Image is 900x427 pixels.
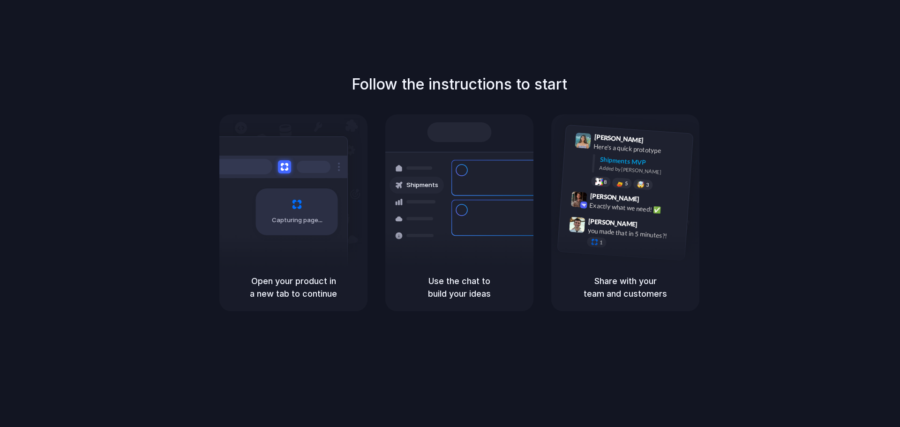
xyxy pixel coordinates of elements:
span: 8 [604,180,607,185]
span: 9:42 AM [642,195,661,206]
div: 🤯 [637,181,645,188]
span: 3 [646,182,649,187]
h5: Use the chat to build your ideas [397,275,522,300]
div: you made that in 5 minutes?! [587,225,681,241]
div: Exactly what we need! ✅ [589,200,683,216]
span: 5 [625,181,628,186]
span: 9:47 AM [640,220,660,232]
span: 1 [600,240,603,245]
span: [PERSON_NAME] [590,191,639,204]
h1: Follow the instructions to start [352,73,567,96]
span: [PERSON_NAME] [588,216,638,230]
div: Here's a quick prototype [593,142,687,157]
span: [PERSON_NAME] [594,132,644,145]
span: Shipments [406,180,438,190]
h5: Open your product in a new tab to continue [231,275,356,300]
span: 9:41 AM [646,136,666,148]
div: Shipments MVP [600,155,686,170]
h5: Share with your team and customers [562,275,688,300]
div: Added by [PERSON_NAME] [599,164,685,178]
span: Capturing page [272,216,324,225]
